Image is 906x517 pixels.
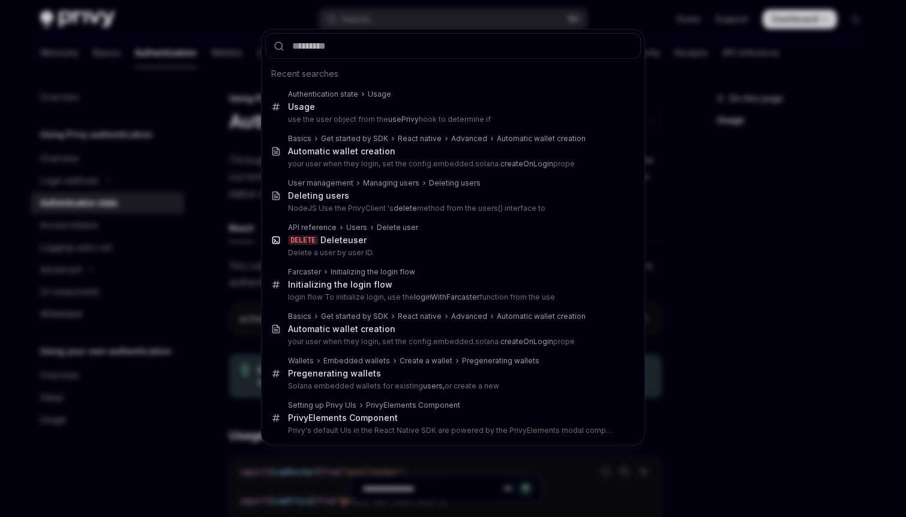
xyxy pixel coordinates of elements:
[423,381,445,390] b: users,
[288,413,334,423] b: PrivyEleme
[398,134,442,144] div: React native
[288,178,353,188] div: User management
[321,134,388,144] div: Get started by SDK
[388,115,419,124] b: usePrivy
[346,223,367,232] div: Users
[288,356,314,366] div: Wallets
[288,292,616,302] p: login flow To initialize login, use the function from the use
[288,279,392,290] div: Initializing the login flow
[429,178,481,188] div: Deleting users
[320,235,367,246] div: user
[288,413,398,423] div: nts Component
[288,401,356,410] div: Setting up Privy UIs
[288,134,311,144] div: Basics
[451,312,487,321] div: Advanced
[331,267,415,277] div: Initializing the login flow
[398,312,442,321] div: React native
[451,134,487,144] div: Advanced
[414,292,479,301] b: loginWithFarcaster
[497,134,586,144] div: Automatic wallet creation
[400,356,452,366] div: Create a wallet
[377,223,418,232] div: Delete user
[288,426,616,435] p: Privy's default UIs in the React Native SDK are powered by the PrivyElements modal component. Only
[288,89,358,99] div: Authentication state
[368,89,391,99] div: Usage
[288,324,395,334] div: Automatic wallet creation
[288,115,616,124] p: use the user object from the hook to determine if
[271,68,338,80] span: Recent searches
[321,312,388,321] div: Get started by SDK
[288,159,616,169] p: your user when they login, set the config.embedded.solana. prope
[288,248,616,258] p: Delete a user by user ID.
[288,381,616,391] p: Solana embedded wallets for existing or create a new
[288,312,311,321] div: Basics
[320,235,348,245] b: Delete
[500,159,553,168] b: createOnLogin
[288,368,381,379] div: Pregenerating wallets
[366,401,406,410] b: PrivyEleme
[394,204,417,213] b: delete
[288,267,321,277] div: Farcaster
[288,235,318,245] div: DELETE
[288,337,616,346] p: your user when they login, set the config.embedded.solana. prope
[462,356,539,366] div: Pregenerating wallets
[288,190,349,201] div: Deleting users
[288,204,616,213] p: NodeJS Use the PrivyClient 's method from the users() interface to
[363,178,419,188] div: Managing users
[366,401,460,410] div: nts Component
[323,356,390,366] div: Embedded wallets
[288,223,337,232] div: API reference
[288,146,395,157] div: Automatic wallet creation
[288,101,315,112] div: Usage
[500,337,553,346] b: createOnLogin
[497,312,586,321] div: Automatic wallet creation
